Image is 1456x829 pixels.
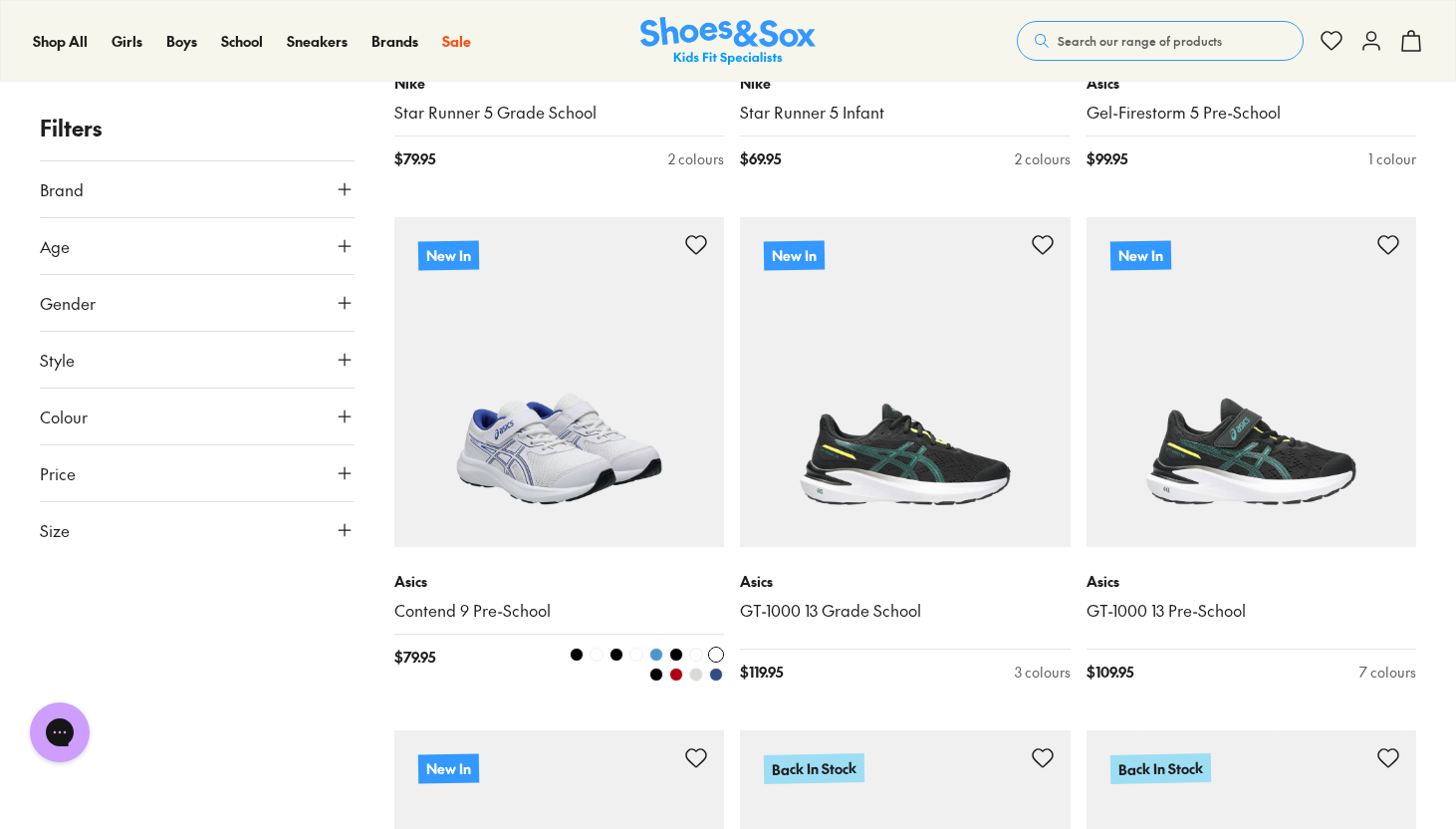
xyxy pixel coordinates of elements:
[1015,662,1071,683] div: 3 colours
[221,31,263,52] a: School
[221,31,263,51] span: School
[1109,240,1170,270] p: New In
[1015,148,1071,169] div: 2 colours
[1109,753,1210,784] p: Back In Stock
[1087,571,1417,592] p: Asics
[40,461,76,485] span: Price
[640,17,816,66] a: Shoes & Sox
[40,161,355,217] button: Brand
[40,275,355,331] button: Gender
[40,445,355,501] button: Price
[740,600,1071,622] a: GT-1000 13 Grade School
[394,600,725,622] a: Contend 9 Pre-School
[1087,73,1417,94] p: Asics
[166,31,197,52] a: Boys
[394,217,725,548] a: New In
[740,571,1071,592] p: Asics
[371,31,418,52] a: Brands
[33,31,88,51] span: Shop All
[1087,600,1417,622] a: GT-1000 13 Pre-School
[1087,148,1127,169] span: $ 99.95
[112,31,142,52] a: Girls
[394,571,725,592] p: Asics
[40,234,70,258] span: Age
[40,502,355,558] button: Size
[1017,21,1304,61] button: Search our range of products
[764,753,864,784] p: Back In Stock
[417,754,478,784] p: New In
[40,405,88,428] span: Colour
[668,148,724,169] div: 2 colours
[371,31,418,51] span: Brands
[112,31,142,51] span: Girls
[1058,32,1222,50] span: Search our range of products
[764,240,825,270] p: New In
[740,217,1071,548] a: New In
[40,348,75,372] span: Style
[740,73,1071,94] p: Nike
[40,218,355,274] button: Age
[416,238,480,273] p: New In
[40,291,96,315] span: Gender
[40,518,70,542] span: Size
[394,102,725,124] a: Star Runner 5 Grade School
[394,73,725,94] p: Nike
[1087,217,1417,548] a: New In
[640,17,816,66] img: SNS_Logo_Responsive.svg
[394,148,435,169] span: $ 79.95
[442,31,471,51] span: Sale
[1368,148,1416,169] div: 1 colour
[287,31,348,51] span: Sneakers
[442,31,471,52] a: Sale
[740,148,781,169] span: $ 69.95
[740,102,1071,124] a: Star Runner 5 Infant
[40,112,355,144] p: Filters
[287,31,348,52] a: Sneakers
[20,695,100,769] iframe: Gorgias live chat messenger
[1087,102,1417,124] a: Gel-Firestorm 5 Pre-School
[166,31,197,51] span: Boys
[1359,662,1416,683] div: 7 colours
[33,31,88,52] a: Shop All
[40,389,355,444] button: Colour
[740,662,783,683] span: $ 119.95
[40,332,355,388] button: Style
[40,177,84,201] span: Brand
[394,647,435,683] span: $ 79.95
[1087,662,1133,683] span: $ 109.95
